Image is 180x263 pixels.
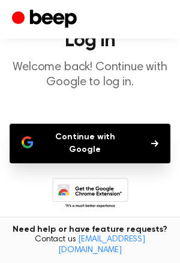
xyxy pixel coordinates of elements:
a: [EMAIL_ADDRESS][DOMAIN_NAME] [58,235,145,255]
button: Continue with Google [10,124,170,163]
a: Beep [12,8,80,31]
h1: Log In [10,31,170,50]
span: Contact us [7,235,173,256]
p: Welcome back! Continue with Google to log in. [10,60,170,90]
